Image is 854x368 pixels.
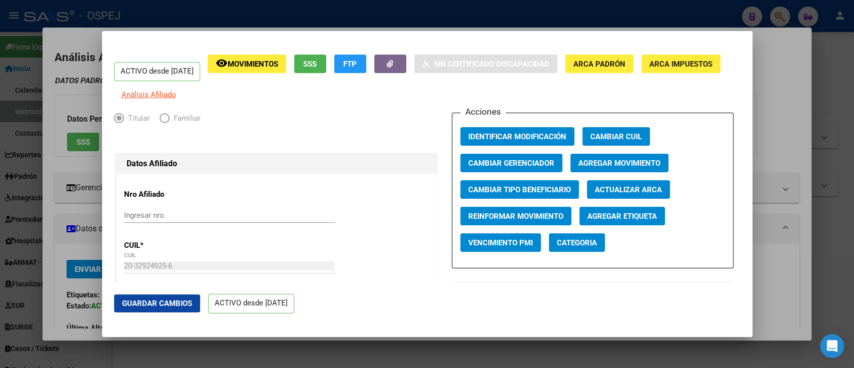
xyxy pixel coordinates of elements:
[595,185,662,194] span: Actualizar ARCA
[170,113,201,124] span: Familiar
[114,116,211,125] mat-radio-group: Elija una opción
[460,154,562,172] button: Cambiar Gerenciador
[587,180,670,199] button: Actualizar ARCA
[578,159,660,168] span: Agregar Movimiento
[460,180,579,199] button: Cambiar Tipo Beneficiario
[122,299,192,308] span: Guardar Cambios
[460,127,574,146] button: Identificar Modificación
[820,334,844,358] div: Open Intercom Messenger
[124,189,216,200] p: Nro Afiliado
[208,55,286,73] button: Movimientos
[460,233,541,252] button: Vencimiento PMI
[565,55,633,73] button: ARCA Padrón
[557,238,597,247] span: Categoria
[122,90,176,99] span: Análisis Afiliado
[587,212,657,221] span: Agregar Etiqueta
[570,154,668,172] button: Agregar Movimiento
[343,60,357,69] span: FTP
[468,238,533,247] span: Vencimiento PMI
[228,60,278,69] span: Movimientos
[124,240,216,251] p: CUIL
[573,60,625,69] span: ARCA Padrón
[579,207,665,225] button: Agregar Etiqueta
[294,55,326,73] button: SSS
[414,55,557,73] button: Sin Certificado Discapacidad
[127,158,427,170] h1: Datos Afiliado
[114,62,200,82] p: ACTIVO desde [DATE]
[468,159,554,168] span: Cambiar Gerenciador
[468,212,563,221] span: Reinformar Movimiento
[460,207,571,225] button: Reinformar Movimiento
[216,57,228,69] mat-icon: remove_red_eye
[468,185,571,194] span: Cambiar Tipo Beneficiario
[334,55,366,73] button: FTP
[549,233,605,252] button: Categoria
[649,60,712,69] span: ARCA Impuestos
[208,294,294,313] p: ACTIVO desde [DATE]
[582,127,650,146] button: Cambiar CUIL
[124,113,150,124] span: Titular
[460,105,505,118] h3: Acciones
[114,294,200,312] button: Guardar Cambios
[468,132,566,141] span: Identificar Modificación
[303,60,317,69] span: SSS
[434,60,549,69] span: Sin Certificado Discapacidad
[641,55,720,73] button: ARCA Impuestos
[590,132,642,141] span: Cambiar CUIL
